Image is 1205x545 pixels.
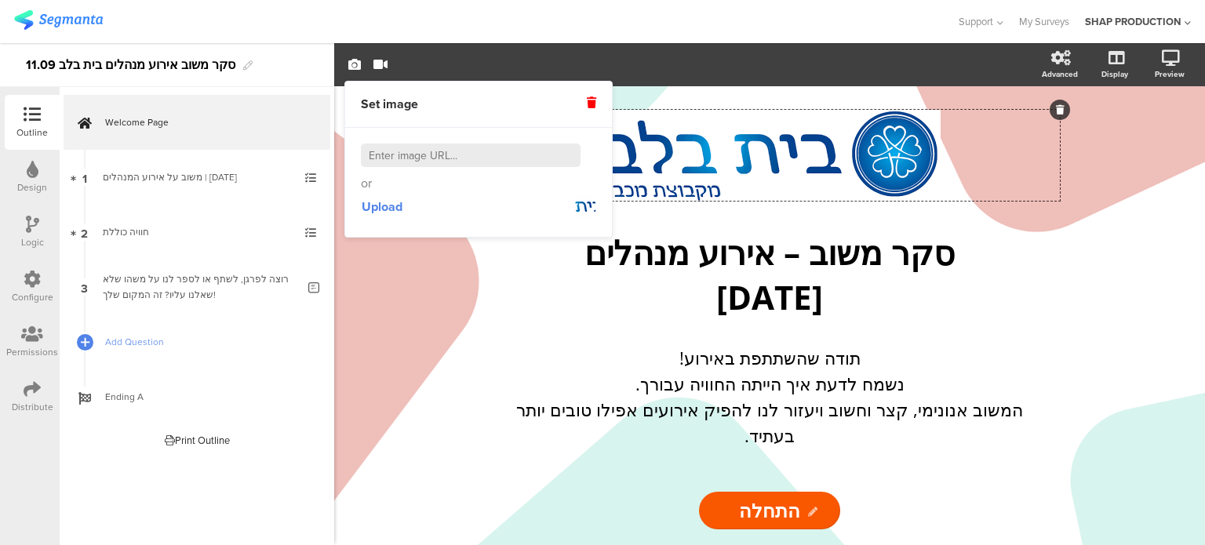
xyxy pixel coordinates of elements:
div: Preview [1155,68,1185,80]
div: 11.09 סקר משוב אירוע מנהלים בית בלב [26,53,235,78]
a: Welcome Page [64,95,330,150]
div: רוצה לפרגן, לשתף או לספר לנו על משהו שלא שאלנו עליו? זה המקום שלך! [103,271,297,303]
button: Upload [361,193,403,221]
input: Enter image URL... [361,144,581,167]
span: Ending A [105,389,306,405]
p: תודה שהשתתפת באירוע! [495,345,1044,371]
div: Advanced [1042,68,1078,80]
img: https%3A%2F%2Fd3718dnoaommpf.cloudfront.net%2Fsurvey%2Fwelcome%2Fff5d3e7c5e142079e08d.png [573,195,596,219]
div: SHAP PRODUCTION [1085,14,1181,29]
span: Support [959,14,993,29]
p: סקר משוב – אירוע מנהלים [479,230,1060,274]
span: Upload [362,198,402,216]
span: Add Question [105,334,306,350]
div: Permissions [6,345,58,359]
div: Configure [12,290,53,304]
span: or [361,175,372,192]
a: 2 חוויה כוללת [64,205,330,260]
img: segmanta logo [14,10,103,30]
p: המשוב אנונימי, קצר וחשוב ויעזור לנו להפיק אירועים אפילו טובים יותר בעתיד. [495,397,1044,449]
div: חוויה כוללת [103,224,290,240]
div: משוב על אירוע המנהלים | 11.09.25 [103,169,290,185]
span: 2 [81,223,88,241]
div: Design [17,180,47,194]
span: 3 [81,278,88,296]
div: Display [1101,68,1128,80]
input: Start [699,492,840,529]
span: Welcome Page [105,114,306,130]
span: Set image [361,96,418,113]
a: Ending A [64,369,330,424]
p: [DATE] [479,274,1060,319]
div: Outline [16,125,48,140]
div: Print Outline [165,433,230,448]
a: 1 משוב על אירוע המנהלים | [DATE] [64,150,330,205]
span: 1 [82,169,87,186]
div: Logic [21,235,44,249]
p: נשמח לדעת איך הייתה החוויה עבורך. [495,371,1044,397]
a: 3 רוצה לפרגן, לשתף או לספר לנו על משהו שלא שאלנו עליו? זה המקום שלך! [64,260,330,314]
div: Distribute [12,400,53,414]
